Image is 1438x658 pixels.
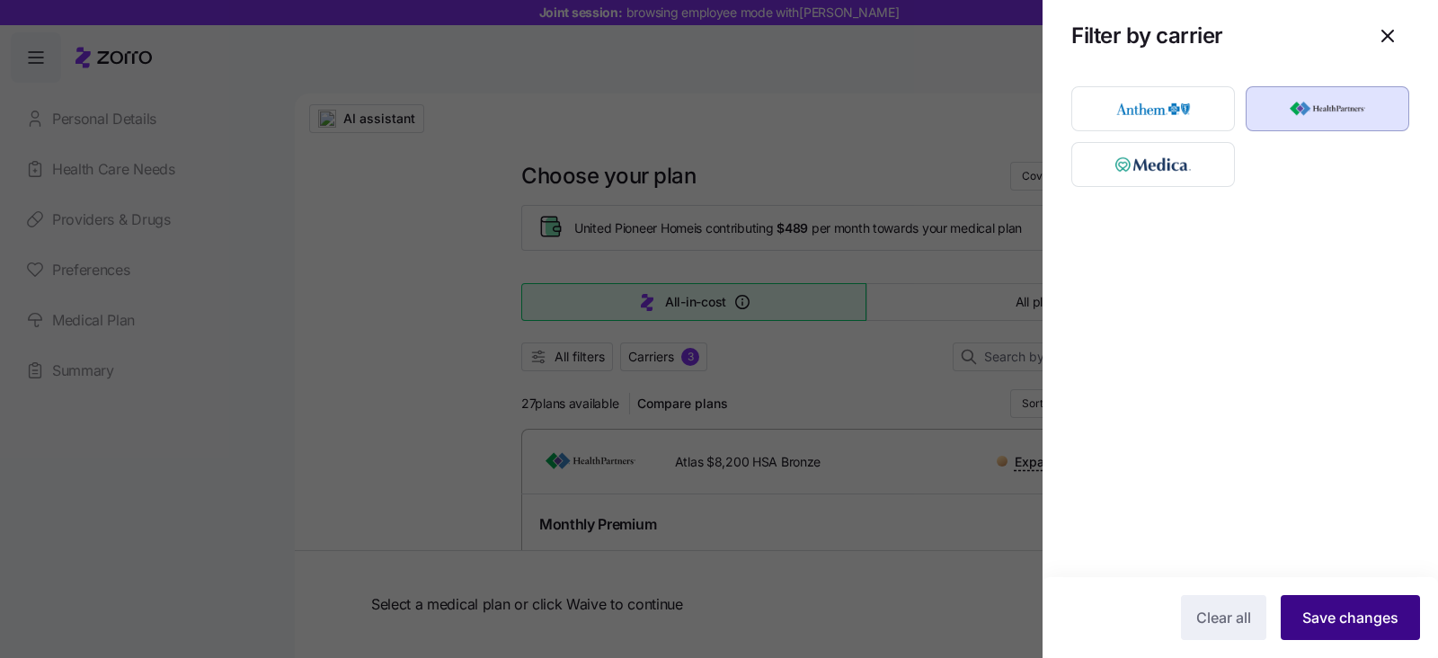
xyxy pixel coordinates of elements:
[1087,91,1220,127] img: Anthem
[1087,147,1220,182] img: Medica
[1302,607,1398,628] span: Save changes
[1071,22,1223,49] h1: Filter by carrier
[1262,91,1394,127] img: HealthPartners
[1196,607,1251,628] span: Clear all
[1281,595,1420,640] button: Save changes
[1181,595,1266,640] button: Clear all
